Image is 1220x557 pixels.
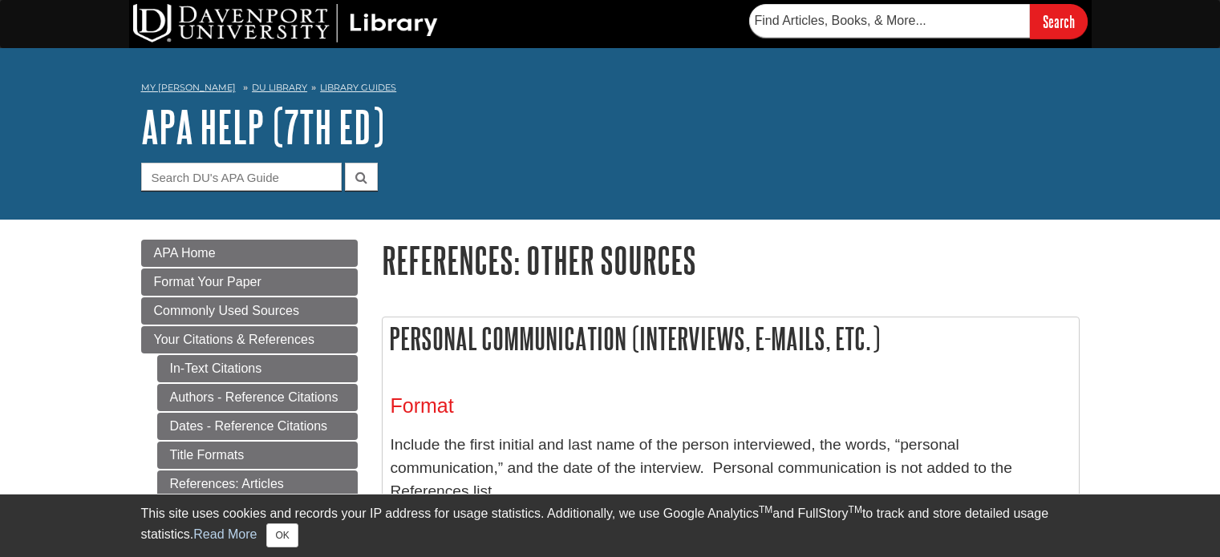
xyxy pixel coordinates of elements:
[154,304,299,317] span: Commonly Used Sources
[141,77,1080,103] nav: breadcrumb
[154,333,314,346] span: Your Citations & References
[252,82,307,93] a: DU Library
[141,504,1080,547] div: This site uses cookies and records your IP address for usage statistics. Additionally, we use Goo...
[157,384,358,411] a: Authors - Reference Citations
[141,326,358,353] a: Your Citations & References
[1030,4,1088,38] input: Search
[154,275,261,289] span: Format Your Paper
[749,4,1030,38] input: Find Articles, Books, & More...
[391,394,1071,418] h3: Format
[157,442,358,469] a: Title Formats
[382,240,1080,281] h1: References: Other Sources
[141,240,358,267] a: APA Home
[391,434,1071,503] p: Include the first initial and last name of the person interviewed, the words, “personal communica...
[320,82,396,93] a: Library Guides
[157,470,358,498] a: References: Articles
[157,355,358,382] a: In-Text Citations
[193,527,257,541] a: Read More
[383,317,1079,360] h2: Personal Communication (Interviews, E-mails, Etc.)
[141,163,342,191] input: Search DU's APA Guide
[266,523,298,547] button: Close
[154,246,216,260] span: APA Home
[759,504,772,515] sup: TM
[141,297,358,325] a: Commonly Used Sources
[157,413,358,440] a: Dates - Reference Citations
[141,81,236,95] a: My [PERSON_NAME]
[133,4,438,42] img: DU Library
[141,102,384,151] a: APA Help (7th Ed)
[141,268,358,296] a: Format Your Paper
[849,504,862,515] sup: TM
[749,4,1088,38] form: Searches DU Library's articles, books, and more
